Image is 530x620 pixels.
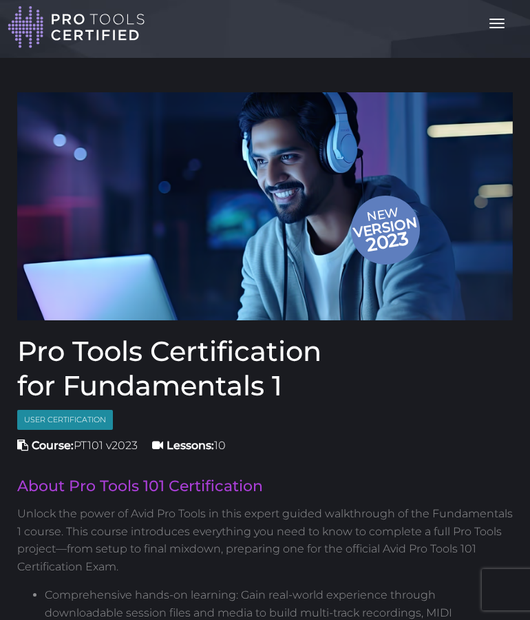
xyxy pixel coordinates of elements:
a: Newversion 2023 [17,92,513,320]
img: Pro tools certified Fundamentals 1 Course cover [17,92,513,320]
span: User Certification [17,410,113,430]
h2: About Pro Tools 101 Certification [17,479,513,494]
span: version [350,218,419,236]
strong: Course: [32,439,74,452]
p: Unlock the power of Avid Pro Tools in this expert guided walkthrough of the Fundamentals 1 course... [17,505,513,575]
h1: Pro Tools Certification for Fundamentals 1 [17,334,513,403]
span: 2023 [352,225,423,258]
span: 10 [152,439,226,452]
span: New [350,204,423,258]
strong: Lessons: [167,439,214,452]
img: Pro Tools Certified Logo [8,5,145,50]
span: PT101 v2023 [17,439,138,452]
